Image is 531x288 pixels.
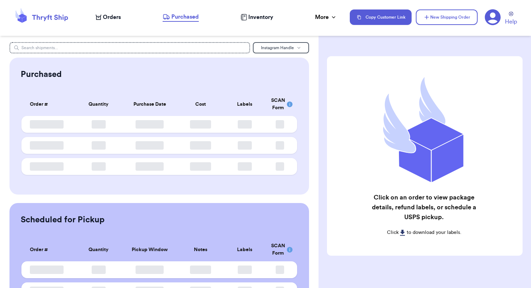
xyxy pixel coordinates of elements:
th: Notes [179,238,223,261]
th: Purchase Date [121,93,179,116]
p: Click to download your labels. [369,229,479,236]
span: Inventory [248,13,273,21]
div: SCAN Form [271,242,289,257]
span: Help [505,18,517,26]
th: Labels [223,93,267,116]
th: Labels [223,238,267,261]
span: Orders [103,13,121,21]
button: Copy Customer Link [350,9,412,25]
a: Orders [96,13,121,21]
th: Quantity [77,238,121,261]
h2: Scheduled for Pickup [21,214,105,225]
th: Order # [21,238,77,261]
button: Instagram Handle [253,42,309,53]
th: Pickup Window [121,238,179,261]
h2: Click on an order to view package details, refund labels, or schedule a USPS pickup. [369,192,479,222]
a: Help [505,12,517,26]
input: Search shipments... [9,42,250,53]
a: Inventory [241,13,273,21]
div: SCAN Form [271,97,289,112]
span: Instagram Handle [261,46,294,50]
span: Purchased [171,13,199,21]
th: Order # [21,93,77,116]
a: Purchased [163,13,199,22]
th: Cost [179,93,223,116]
div: More [315,13,337,21]
h2: Purchased [21,69,62,80]
button: New Shipping Order [416,9,478,25]
th: Quantity [77,93,121,116]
